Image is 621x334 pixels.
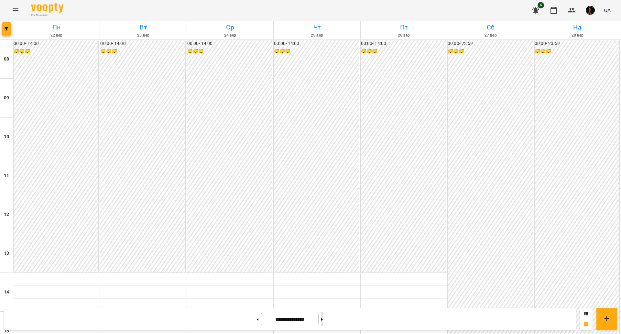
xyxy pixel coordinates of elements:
[14,48,98,55] h6: 😴😴😴
[4,289,9,296] h6: 14
[187,40,272,47] h6: 00:00 - 14:00
[4,95,9,102] h6: 09
[448,32,533,39] h6: 27 вер
[361,40,446,47] h6: 00:00 - 14:00
[4,250,9,257] h6: 13
[274,40,359,47] h6: 00:00 - 14:00
[188,22,272,32] h6: Ср
[361,48,446,55] h6: 😴😴😴
[535,40,619,47] h6: 00:00 - 23:59
[586,6,595,15] img: 1b79b5faa506ccfdadca416541874b02.jpg
[448,40,532,47] h6: 00:00 - 23:59
[4,172,9,179] h6: 11
[535,32,620,39] h6: 28 вер
[8,3,23,18] button: Menu
[535,48,619,55] h6: 😴😴😴
[14,40,98,47] h6: 00:00 - 14:00
[14,22,99,32] h6: Пн
[14,32,99,39] h6: 22 вер
[187,48,272,55] h6: 😴😴😴
[188,32,272,39] h6: 24 вер
[448,22,533,32] h6: Сб
[101,32,185,39] h6: 23 вер
[31,3,63,13] img: Voopty Logo
[100,40,185,47] h6: 00:00 - 14:00
[601,4,613,16] button: UA
[362,22,446,32] h6: Пт
[4,211,9,218] h6: 12
[4,56,9,63] h6: 08
[100,48,185,55] h6: 😴😴😴
[448,48,532,55] h6: 😴😴😴
[275,32,359,39] h6: 25 вер
[274,48,359,55] h6: 😴😴😴
[4,133,9,140] h6: 10
[538,2,544,8] span: 6
[31,13,63,17] span: For Business
[362,32,446,39] h6: 26 вер
[535,22,620,32] h6: Нд
[604,7,611,14] span: UA
[275,22,359,32] h6: Чт
[101,22,185,32] h6: Вт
